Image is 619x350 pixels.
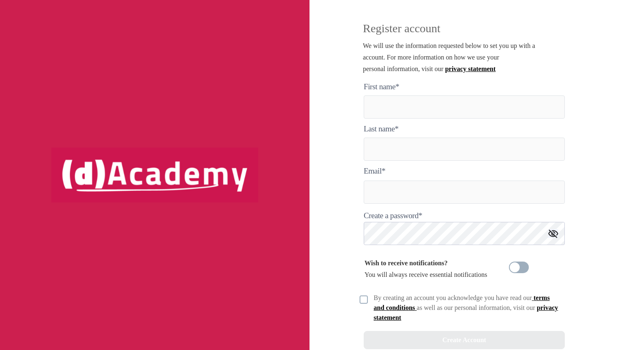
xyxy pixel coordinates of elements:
a: privacy statement [445,65,496,72]
img: logo [51,148,258,202]
div: You will always receive essential notifications [365,257,487,281]
b: Wish to receive notifications? [365,260,448,267]
a: privacy statement [374,304,558,321]
div: By creating an account you acknowledge you have read our as well as our personal information, vis... [374,293,560,323]
span: We will use the information requested below to set you up with a account. For more information on... [363,42,535,72]
div: Create Account [442,334,486,346]
button: Create Account [364,331,565,349]
img: icon [548,229,558,238]
p: Register account [363,24,570,40]
img: unCheck [360,295,368,304]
